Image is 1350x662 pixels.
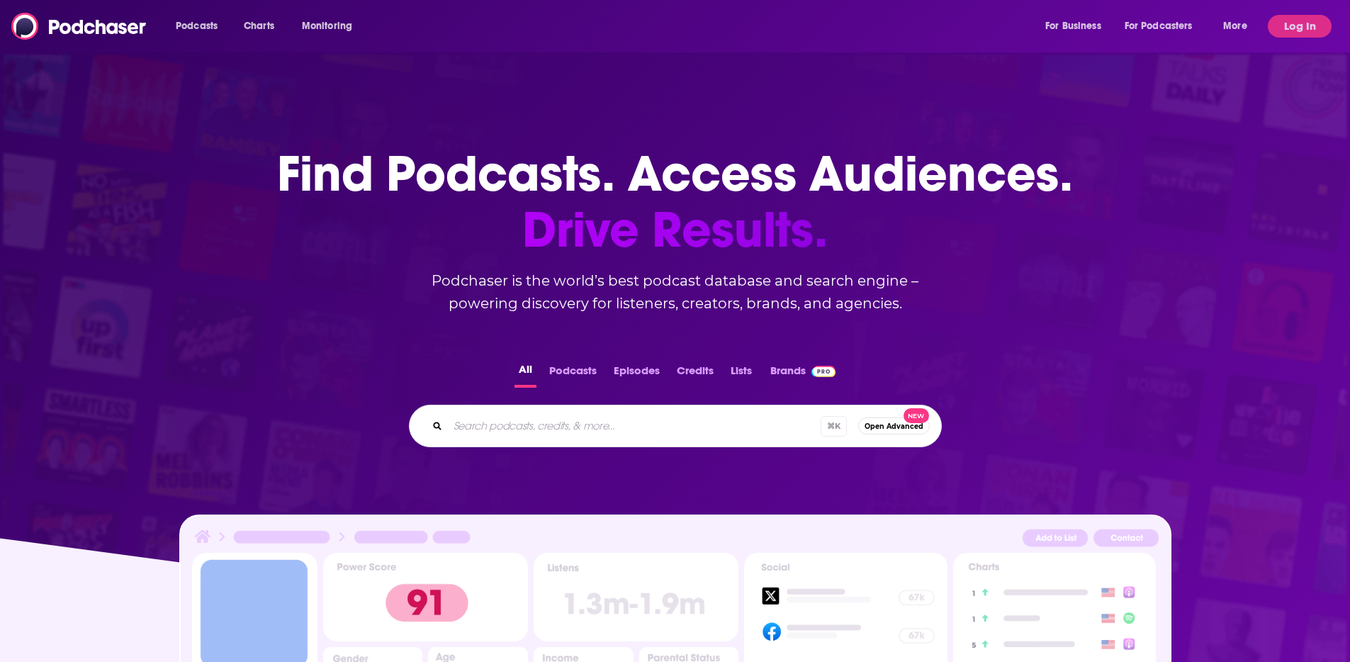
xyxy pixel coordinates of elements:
[1223,16,1247,36] span: More
[811,366,836,377] img: Podchaser Pro
[448,415,821,437] input: Search podcasts, credits, & more...
[235,15,283,38] a: Charts
[770,360,836,388] a: BrandsPodchaser Pro
[292,15,371,38] button: open menu
[904,408,929,423] span: New
[409,405,942,447] div: Search podcasts, credits, & more...
[1125,16,1193,36] span: For Podcasters
[858,417,930,434] button: Open AdvancedNew
[1045,16,1101,36] span: For Business
[673,360,718,388] button: Credits
[302,16,352,36] span: Monitoring
[1213,15,1265,38] button: open menu
[176,16,218,36] span: Podcasts
[821,416,847,437] span: ⌘ K
[392,269,959,315] h2: Podchaser is the world’s best podcast database and search engine – powering discovery for listene...
[277,146,1073,258] h1: Find Podcasts. Access Audiences.
[726,360,756,388] button: Lists
[166,15,236,38] button: open menu
[534,553,738,641] img: Podcast Insights Listens
[865,422,923,430] span: Open Advanced
[244,16,274,36] span: Charts
[609,360,664,388] button: Episodes
[323,553,528,641] img: Podcast Insights Power score
[545,360,601,388] button: Podcasts
[192,527,1159,552] img: Podcast Insights Header
[277,202,1073,258] span: Drive Results.
[1268,15,1332,38] button: Log In
[1035,15,1119,38] button: open menu
[11,13,147,40] img: Podchaser - Follow, Share and Rate Podcasts
[1115,15,1213,38] button: open menu
[514,360,536,388] button: All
